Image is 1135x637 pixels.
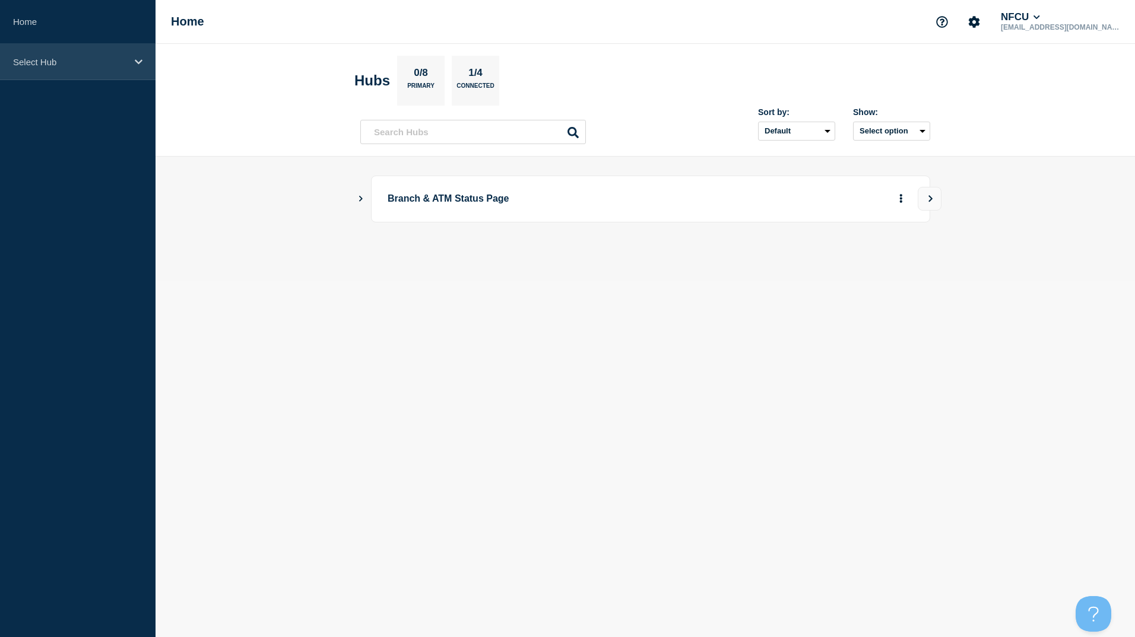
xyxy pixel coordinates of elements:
[358,195,364,203] button: Show Connected Hubs
[456,82,494,95] p: Connected
[13,57,127,67] p: Select Hub
[1076,596,1111,632] iframe: Help Scout Beacon - Open
[464,67,487,82] p: 1/4
[410,67,433,82] p: 0/8
[918,187,941,211] button: View
[354,72,390,89] h2: Hubs
[998,11,1042,23] button: NFCU
[893,188,909,210] button: More actions
[171,15,204,28] h1: Home
[853,107,930,117] div: Show:
[360,120,586,144] input: Search Hubs
[758,122,835,141] select: Sort by
[388,188,716,210] p: Branch & ATM Status Page
[407,82,435,95] p: Primary
[998,23,1122,31] p: [EMAIL_ADDRESS][DOMAIN_NAME]
[962,9,987,34] button: Account settings
[758,107,835,117] div: Sort by:
[853,122,930,141] button: Select option
[930,9,955,34] button: Support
